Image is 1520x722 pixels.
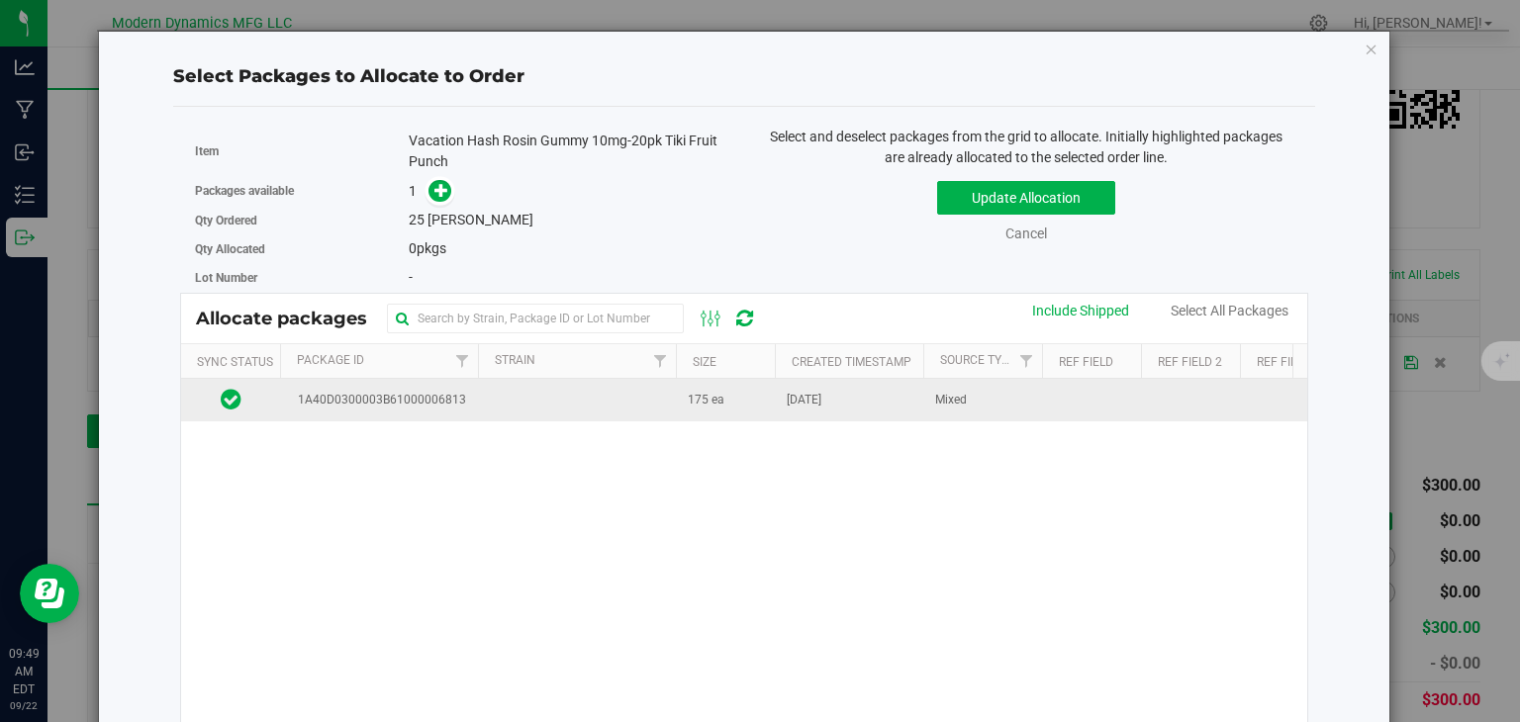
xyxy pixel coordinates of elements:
[1005,226,1047,241] a: Cancel
[937,181,1115,215] button: Update Allocation
[643,344,676,378] a: Filter
[940,353,1016,367] a: Source Type
[1059,355,1113,369] a: Ref Field
[409,131,729,172] div: Vacation Hash Rosin Gummy 10mg-20pk Tiki Fruit Punch
[291,391,466,409] span: 1A40D0300003B61000006813
[297,353,364,367] a: Package Id
[196,308,387,329] span: Allocate packages
[495,353,535,367] a: Strain
[1257,355,1321,369] a: Ref Field 3
[221,386,241,413] span: In Sync
[409,183,417,199] span: 1
[935,391,967,409] span: Mixed
[195,240,409,258] label: Qty Allocated
[387,304,684,333] input: Search by Strain, Package ID or Lot Number
[195,182,409,200] label: Packages available
[195,269,409,287] label: Lot Number
[1158,355,1222,369] a: Ref Field 2
[409,240,446,256] span: pkgs
[787,391,821,409] span: [DATE]
[1171,303,1288,318] a: Select All Packages
[688,391,724,409] span: 175 ea
[195,142,409,160] label: Item
[1032,301,1129,321] div: Include Shipped
[427,212,533,227] span: [PERSON_NAME]
[445,344,478,378] a: Filter
[409,212,425,227] span: 25
[792,355,911,369] a: Created Timestamp
[409,269,413,285] span: -
[1009,344,1042,378] a: Filter
[173,63,1315,90] div: Select Packages to Allocate to Order
[195,212,409,229] label: Qty Ordered
[693,355,716,369] a: Size
[20,564,79,623] iframe: Resource center
[770,129,1282,165] span: Select and deselect packages from the grid to allocate. Initially highlighted packages are alread...
[409,240,417,256] span: 0
[197,355,273,369] a: Sync Status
